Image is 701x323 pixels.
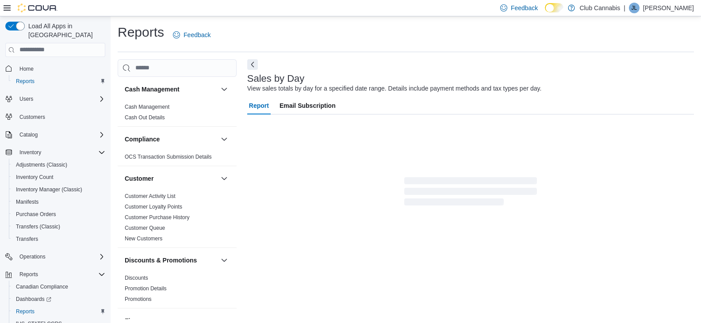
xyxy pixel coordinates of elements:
[2,251,109,263] button: Operations
[9,208,109,220] button: Purchase Orders
[12,221,105,232] span: Transfers (Classic)
[16,112,49,122] a: Customers
[19,95,33,103] span: Users
[16,161,67,168] span: Adjustments (Classic)
[125,204,182,210] a: Customer Loyalty Points
[9,75,109,87] button: Reports
[125,153,212,160] span: OCS Transaction Submission Details
[12,234,105,244] span: Transfers
[247,73,305,84] h3: Sales by Day
[12,306,105,317] span: Reports
[9,183,109,196] button: Inventory Manager (Classic)
[624,3,625,13] p: |
[16,94,37,104] button: Users
[125,224,165,232] span: Customer Queue
[12,160,105,170] span: Adjustments (Classic)
[16,296,51,303] span: Dashboards
[12,184,86,195] a: Inventory Manager (Classic)
[16,186,82,193] span: Inventory Manager (Classic)
[219,173,230,184] button: Customer
[125,285,167,292] span: Promotion Details
[19,131,38,138] span: Catalog
[125,135,160,144] h3: Compliance
[9,305,109,318] button: Reports
[18,4,57,12] img: Cova
[511,4,538,12] span: Feedback
[2,110,109,123] button: Customers
[19,114,45,121] span: Customers
[2,129,109,141] button: Catalog
[16,111,105,122] span: Customers
[19,271,38,278] span: Reports
[125,235,162,242] span: New Customers
[2,268,109,281] button: Reports
[16,129,105,140] span: Catalog
[579,3,620,13] p: Club Cannabis
[125,275,148,281] a: Discounts
[125,154,212,160] a: OCS Transaction Submission Details
[16,223,60,230] span: Transfers (Classic)
[2,93,109,105] button: Users
[125,285,167,292] a: Promotion Details
[12,294,105,304] span: Dashboards
[118,102,237,126] div: Cash Management
[118,191,237,247] div: Customer
[12,184,105,195] span: Inventory Manager (Classic)
[9,159,109,171] button: Adjustments (Classic)
[9,196,109,208] button: Manifests
[118,23,164,41] h1: Reports
[9,281,109,293] button: Canadian Compliance
[12,160,71,170] a: Adjustments (Classic)
[12,197,105,207] span: Manifests
[19,149,41,156] span: Inventory
[16,78,34,85] span: Reports
[125,214,190,221] span: Customer Purchase History
[2,62,109,75] button: Home
[125,296,152,302] a: Promotions
[125,114,165,121] span: Cash Out Details
[219,255,230,266] button: Discounts & Promotions
[12,172,57,182] a: Inventory Count
[16,251,105,262] span: Operations
[632,3,637,13] span: JL
[184,30,211,39] span: Feedback
[16,211,56,218] span: Purchase Orders
[12,76,38,87] a: Reports
[9,171,109,183] button: Inventory Count
[16,308,34,315] span: Reports
[16,174,54,181] span: Inventory Count
[16,64,37,74] a: Home
[280,97,336,114] span: Email Subscription
[404,179,537,207] span: Loading
[16,94,105,104] span: Users
[12,306,38,317] a: Reports
[125,256,217,265] button: Discounts & Promotions
[12,294,55,304] a: Dashboards
[9,293,109,305] a: Dashboards
[12,209,105,220] span: Purchase Orders
[19,65,34,72] span: Home
[16,147,105,158] span: Inventory
[12,76,105,87] span: Reports
[12,197,42,207] a: Manifests
[249,97,269,114] span: Report
[118,273,237,308] div: Discounts & Promotions
[12,281,105,292] span: Canadian Compliance
[125,225,165,231] a: Customer Queue
[2,146,109,159] button: Inventory
[125,85,180,94] h3: Cash Management
[125,193,176,199] a: Customer Activity List
[125,236,162,242] a: New Customers
[19,253,46,260] span: Operations
[9,220,109,233] button: Transfers (Classic)
[125,135,217,144] button: Compliance
[118,152,237,166] div: Compliance
[16,283,68,290] span: Canadian Compliance
[12,281,72,292] a: Canadian Compliance
[219,84,230,95] button: Cash Management
[219,134,230,144] button: Compliance
[125,296,152,303] span: Promotions
[16,236,38,243] span: Transfers
[12,172,105,182] span: Inventory Count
